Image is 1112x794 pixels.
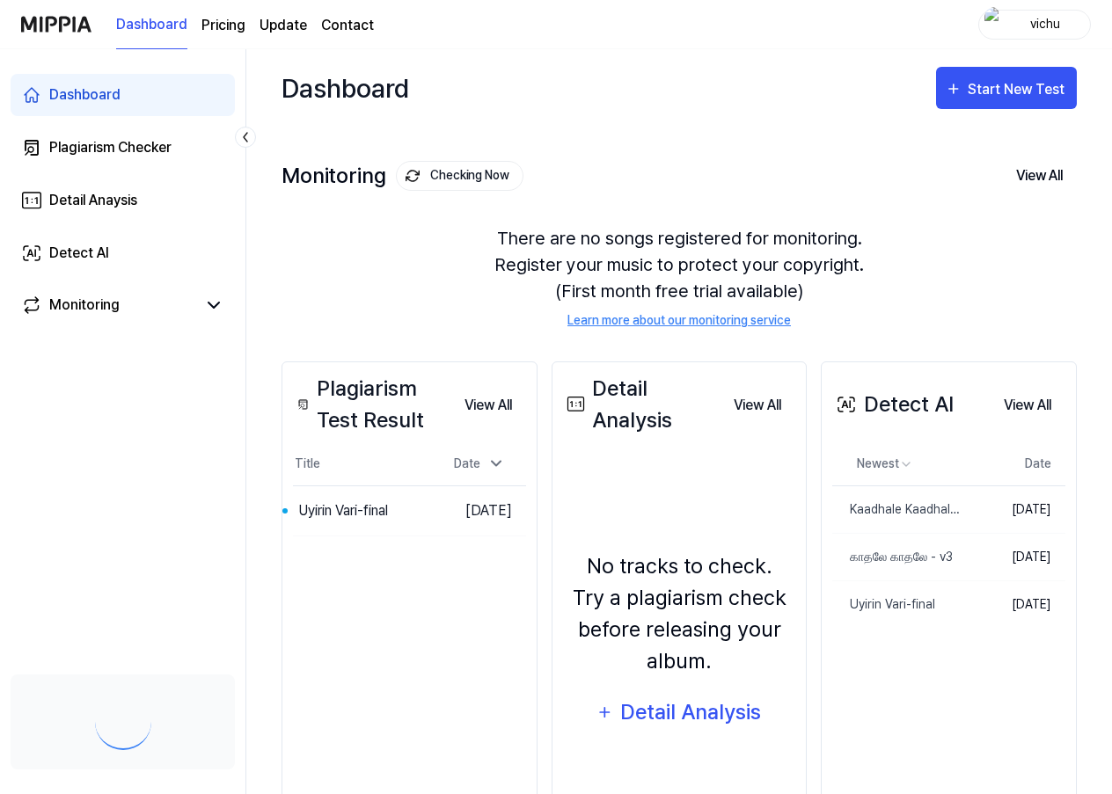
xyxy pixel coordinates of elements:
[619,696,763,729] div: Detail Analysis
[433,485,526,535] td: [DATE]
[963,443,1065,485] th: Date
[978,10,1091,40] button: profilevichu
[832,500,963,519] div: Kaadhale Kaadhale-v3
[116,1,187,49] a: Dashboard
[396,161,523,191] button: Checking Now
[282,67,409,109] div: Dashboard
[282,204,1077,351] div: There are no songs registered for monitoring. Register your music to protect your copyright. (Fir...
[450,387,526,423] a: View All
[720,388,795,423] button: View All
[832,548,953,566] div: காதலே காதலே - v3
[321,15,374,36] a: Contact
[11,127,235,169] a: Plagiarism Checker
[298,500,388,521] div: Uyirin Vari-final
[49,295,120,316] div: Monitoring
[936,67,1077,109] button: Start New Test
[720,387,795,423] a: View All
[49,243,109,264] div: Detect AI
[1011,14,1079,33] div: vichu
[11,74,235,116] a: Dashboard
[832,534,963,580] a: காதலே காதலே - v3
[293,443,433,485] th: Title
[963,580,1065,628] td: [DATE]
[968,78,1068,101] div: Start New Test
[49,84,121,106] div: Dashboard
[49,137,172,158] div: Plagiarism Checker
[282,161,523,191] div: Monitoring
[11,232,235,274] a: Detect AI
[832,581,963,628] a: Uyirin Vari-final
[21,295,196,316] a: Monitoring
[963,533,1065,580] td: [DATE]
[990,387,1065,423] a: View All
[201,15,245,36] a: Pricing
[563,550,796,677] div: No tracks to check. Try a plagiarism check before releasing your album.
[984,7,1006,42] img: profile
[832,595,935,614] div: Uyirin Vari-final
[990,388,1065,423] button: View All
[49,190,137,211] div: Detail Anaysis
[567,311,791,330] a: Learn more about our monitoring service
[1002,157,1077,194] button: View All
[585,691,773,733] button: Detail Analysis
[260,15,307,36] a: Update
[450,388,526,423] button: View All
[406,169,420,183] img: monitoring Icon
[11,179,235,222] a: Detail Anaysis
[832,486,963,533] a: Kaadhale Kaadhale-v3
[563,373,721,436] div: Detail Analysis
[447,449,512,478] div: Date
[293,373,450,436] div: Plagiarism Test Result
[963,485,1065,533] td: [DATE]
[832,389,954,420] div: Detect AI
